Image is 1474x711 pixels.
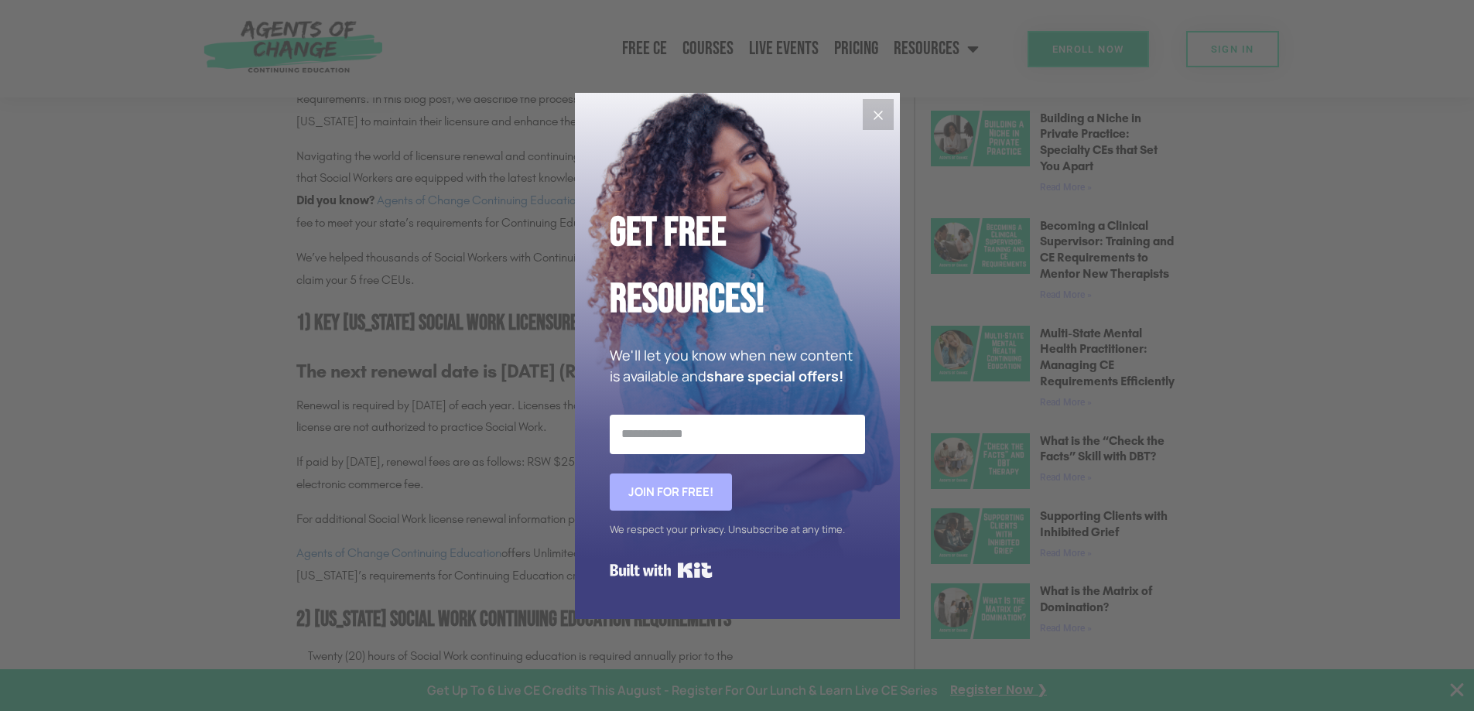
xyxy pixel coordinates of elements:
[706,367,843,385] strong: share special offers!
[610,415,865,453] input: Email Address
[863,99,894,130] button: Close
[610,200,865,333] h2: Get Free Resources!
[610,518,865,541] div: We respect your privacy. Unsubscribe at any time.
[610,345,865,387] p: We'll let you know when new content is available and
[610,473,732,511] button: Join for FREE!
[610,556,713,584] a: Built with Kit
